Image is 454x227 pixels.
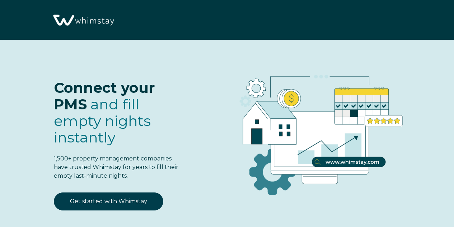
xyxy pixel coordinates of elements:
[54,192,163,210] a: Get started with Whimstay
[54,155,178,179] span: 1,500+ property management companies have trusted Whimstay for years to fill their empty last-min...
[50,4,116,37] img: Whimstay Logo-02 1
[54,95,151,146] span: fill empty nights instantly
[54,95,151,146] span: and
[54,79,155,113] span: Connect your PMS
[202,54,432,205] img: RBO Ilustrations-03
